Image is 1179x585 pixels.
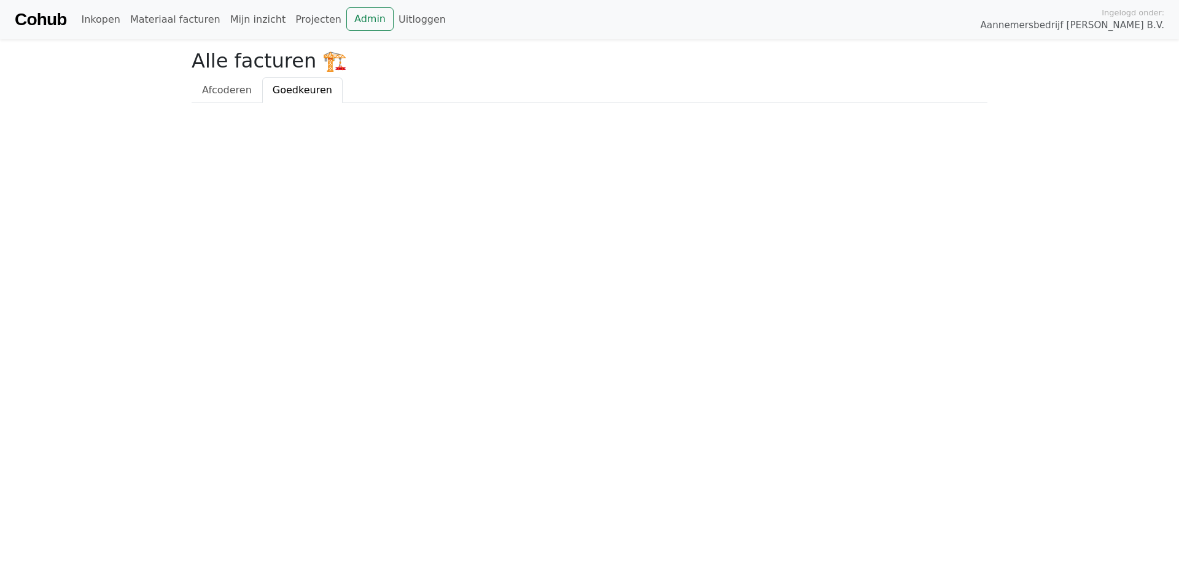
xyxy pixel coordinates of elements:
span: Ingelogd onder: [1102,7,1164,18]
a: Goedkeuren [262,77,343,103]
a: Materiaal facturen [125,7,225,32]
h2: Alle facturen 🏗️ [192,49,987,72]
a: Cohub [15,5,66,34]
a: Mijn inzicht [225,7,291,32]
a: Uitloggen [394,7,451,32]
span: Afcoderen [202,84,252,96]
a: Projecten [290,7,346,32]
span: Aannemersbedrijf [PERSON_NAME] B.V. [980,18,1164,33]
a: Inkopen [76,7,125,32]
span: Goedkeuren [273,84,332,96]
a: Admin [346,7,394,31]
a: Afcoderen [192,77,262,103]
